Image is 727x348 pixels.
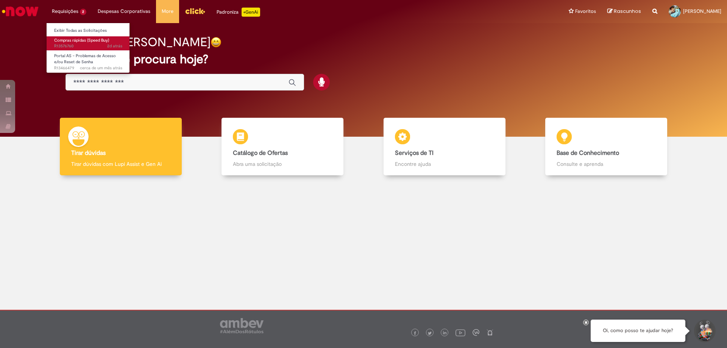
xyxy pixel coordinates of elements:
[220,318,264,333] img: logo_footer_ambev_rotulo_gray.png
[47,52,130,68] a: Aberto R13466479 : Portal AS - Problemas de Acesso e/ou Reset de Senha
[217,8,260,17] div: Padroniza
[54,43,122,49] span: R13576760
[456,328,465,337] img: logo_footer_youtube.png
[413,331,417,335] img: logo_footer_facebook.png
[473,329,479,336] img: logo_footer_workplace.png
[71,149,106,157] b: Tirar dúvidas
[591,320,685,342] div: Oi, como posso te ajudar hoje?
[66,53,662,66] h2: O que você procura hoje?
[683,8,721,14] span: [PERSON_NAME]
[1,4,40,19] img: ServiceNow
[162,8,173,15] span: More
[202,118,364,176] a: Catálogo de Ofertas Abra uma solicitação
[47,36,130,50] a: Aberto R13576760 : Compras rápidas (Speed Buy)
[428,331,432,335] img: logo_footer_twitter.png
[395,149,434,157] b: Serviços de TI
[80,9,86,15] span: 2
[71,160,170,168] p: Tirar dúvidas com Lupi Assist e Gen Ai
[526,118,688,176] a: Base de Conhecimento Consulte e aprenda
[487,329,493,336] img: logo_footer_naosei.png
[607,8,641,15] a: Rascunhos
[54,37,109,43] span: Compras rápidas (Speed Buy)
[98,8,150,15] span: Despesas Corporativas
[52,8,78,15] span: Requisições
[46,23,130,73] ul: Requisições
[211,37,222,48] img: happy-face.png
[233,160,332,168] p: Abra uma solicitação
[54,53,116,65] span: Portal AS - Problemas de Acesso e/ou Reset de Senha
[693,320,716,342] button: Iniciar Conversa de Suporte
[66,36,211,49] h2: Bom dia, [PERSON_NAME]
[80,65,122,71] time: 01/09/2025 09:09:10
[185,5,205,17] img: click_logo_yellow_360x200.png
[575,8,596,15] span: Favoritos
[557,160,656,168] p: Consulte e aprenda
[107,43,122,49] time: 29/09/2025 13:10:10
[443,331,447,336] img: logo_footer_linkedin.png
[47,27,130,35] a: Exibir Todas as Solicitações
[242,8,260,17] p: +GenAi
[557,149,619,157] b: Base de Conhecimento
[363,118,526,176] a: Serviços de TI Encontre ajuda
[107,43,122,49] span: 2d atrás
[614,8,641,15] span: Rascunhos
[395,160,494,168] p: Encontre ajuda
[80,65,122,71] span: cerca de um mês atrás
[54,65,122,71] span: R13466479
[233,149,288,157] b: Catálogo de Ofertas
[40,118,202,176] a: Tirar dúvidas Tirar dúvidas com Lupi Assist e Gen Ai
